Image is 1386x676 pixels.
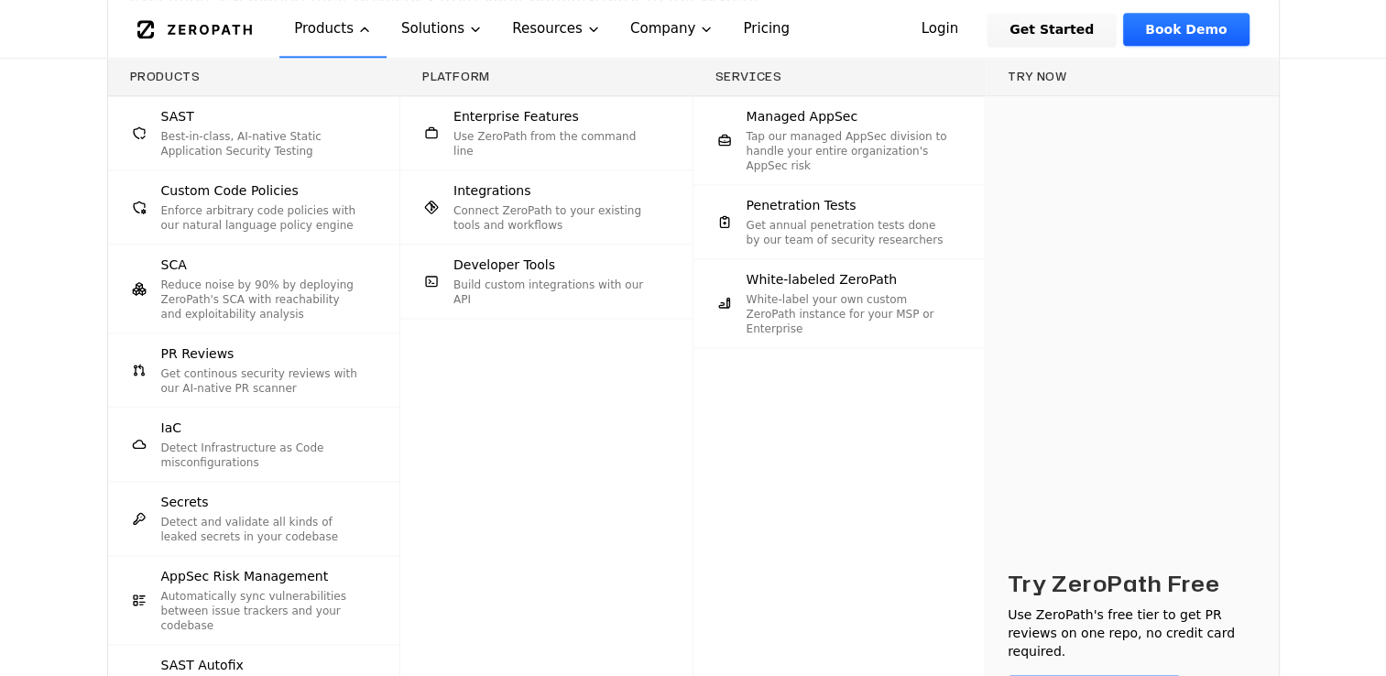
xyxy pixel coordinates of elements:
span: Custom Code Policies [161,181,299,200]
span: Developer Tools [453,256,555,274]
a: PR ReviewsGet continous security reviews with our AI-native PR scanner [108,333,400,407]
p: Automatically sync vulnerabilities between issue trackers and your codebase [161,589,364,633]
p: Best-in-class, AI-native Static Application Security Testing [161,129,364,158]
p: Get annual penetration tests done by our team of security researchers [747,218,949,247]
p: White-label your own custom ZeroPath instance for your MSP or Enterprise [747,292,949,336]
a: Book Demo [1123,13,1249,46]
h3: Products [130,70,378,84]
a: White-labeled ZeroPathWhite-label your own custom ZeroPath instance for your MSP or Enterprise [693,259,986,347]
a: SASTBest-in-class, AI-native Static Application Security Testing [108,96,400,169]
p: Detect Infrastructure as Code misconfigurations [161,441,364,470]
p: Connect ZeroPath to your existing tools and workflows [453,203,656,233]
a: Developer ToolsBuild custom integrations with our API [400,245,693,318]
h3: Services [715,70,964,84]
span: SAST Autofix [161,656,244,674]
span: PR Reviews [161,344,235,363]
a: Get Started [988,13,1116,46]
p: Get continous security reviews with our AI-native PR scanner [161,366,364,396]
span: IaC [161,419,181,437]
span: SCA [161,256,187,274]
a: IntegrationsConnect ZeroPath to your existing tools and workflows [400,170,693,244]
span: Enterprise Features [453,107,579,125]
h3: Try now [1008,70,1257,84]
a: SecretsDetect and validate all kinds of leaked secrets in your codebase [108,482,400,555]
p: Tap our managed AppSec division to handle your entire organization's AppSec risk [747,129,949,173]
h3: Platform [422,70,671,84]
a: Login [900,13,981,46]
span: SAST [161,107,194,125]
span: White-labeled ZeroPath [747,270,898,289]
a: Custom Code PoliciesEnforce arbitrary code policies with our natural language policy engine [108,170,400,244]
span: Integrations [453,181,530,200]
a: Managed AppSecTap our managed AppSec division to handle your entire organization's AppSec risk [693,96,986,184]
h3: Try ZeroPath Free [1008,569,1220,598]
a: IaCDetect Infrastructure as Code misconfigurations [108,408,400,481]
span: AppSec Risk Management [161,567,329,585]
p: Build custom integrations with our API [453,278,656,307]
p: Use ZeroPath's free tier to get PR reviews on one repo, no credit card required. [1008,605,1257,660]
p: Use ZeroPath from the command line [453,129,656,158]
p: Detect and validate all kinds of leaked secrets in your codebase [161,515,364,544]
p: Reduce noise by 90% by deploying ZeroPath's SCA with reachability and exploitability analysis [161,278,364,322]
a: Enterprise FeaturesUse ZeroPath from the command line [400,96,693,169]
span: Secrets [161,493,209,511]
span: Managed AppSec [747,107,858,125]
a: Penetration TestsGet annual penetration tests done by our team of security researchers [693,185,986,258]
a: SCAReduce noise by 90% by deploying ZeroPath's SCA with reachability and exploitability analysis [108,245,400,333]
a: AppSec Risk ManagementAutomatically sync vulnerabilities between issue trackers and your codebase [108,556,400,644]
p: Enforce arbitrary code policies with our natural language policy engine [161,203,364,233]
span: Penetration Tests [747,196,857,214]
